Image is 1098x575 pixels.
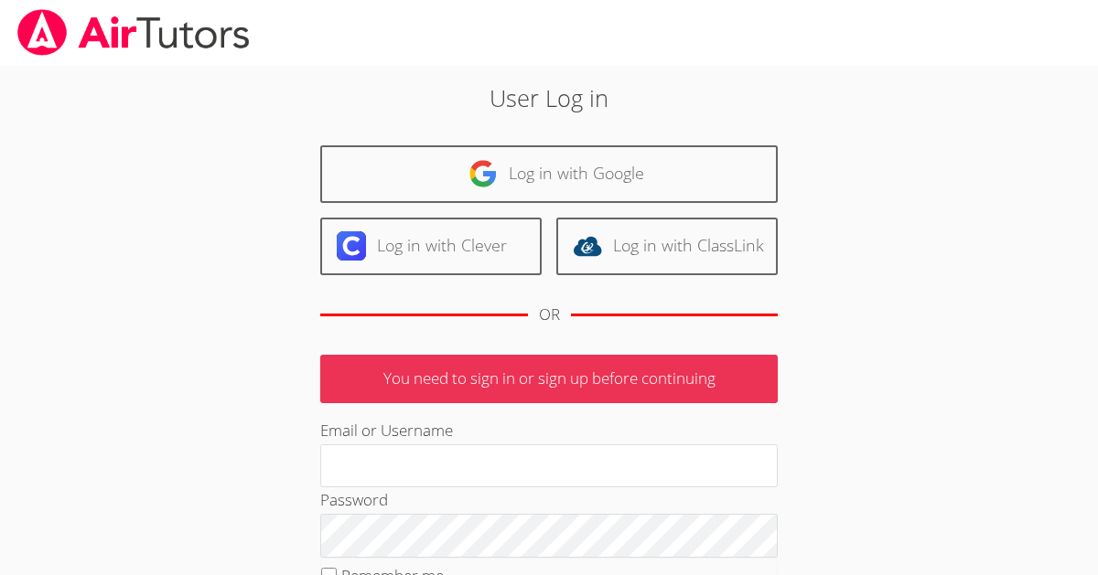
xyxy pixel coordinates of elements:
[320,420,453,441] label: Email or Username
[320,355,778,403] p: You need to sign in or sign up before continuing
[539,302,560,328] div: OR
[556,218,778,275] a: Log in with ClassLink
[468,159,498,188] img: google-logo-50288ca7cdecda66e5e0955fdab243c47b7ad437acaf1139b6f446037453330a.svg
[573,231,602,261] img: classlink-logo-d6bb404cc1216ec64c9a2012d9dc4662098be43eaf13dc465df04b49fa7ab582.svg
[320,489,388,510] label: Password
[337,231,366,261] img: clever-logo-6eab21bc6e7a338710f1a6ff85c0baf02591cd810cc4098c63d3a4b26e2feb20.svg
[16,9,252,56] img: airtutors_banner-c4298cdbf04f3fff15de1276eac7730deb9818008684d7c2e4769d2f7ddbe033.png
[320,218,542,275] a: Log in with Clever
[320,145,778,203] a: Log in with Google
[253,80,845,115] h2: User Log in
